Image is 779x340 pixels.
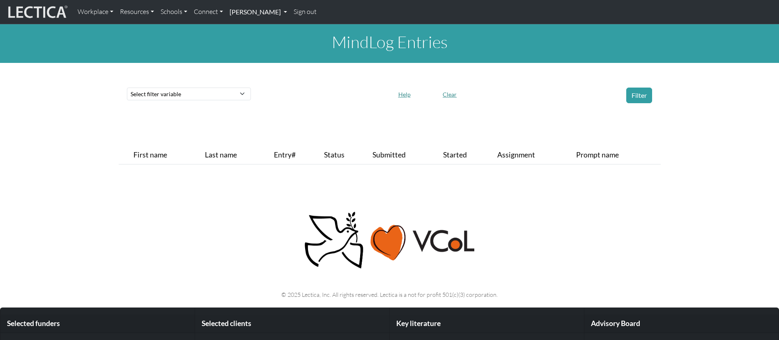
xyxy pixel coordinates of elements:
[369,146,440,164] th: Submitted
[157,3,191,21] a: Schools
[626,88,652,103] button: Filter
[439,88,460,101] button: Clear
[584,315,779,333] div: Advisory Board
[202,146,270,164] th: Last name
[0,315,195,333] div: Selected funders
[494,146,573,164] th: Assignment
[226,3,290,21] a: [PERSON_NAME]
[271,146,321,164] th: Entry#
[395,88,414,101] button: Help
[191,3,226,21] a: Connect
[321,146,369,164] th: Status
[573,146,661,164] th: Prompt name
[302,210,478,270] img: Peace, love, VCoL
[195,315,389,333] div: Selected clients
[6,4,68,20] img: lecticalive
[290,3,320,21] a: Sign out
[440,146,494,164] th: Started
[390,315,584,333] div: Key literature
[395,89,414,98] a: Help
[130,146,202,164] th: First name
[124,290,656,299] p: © 2025 Lectica, Inc. All rights reserved. Lectica is a not for profit 501(c)(3) corporation.
[74,3,117,21] a: Workplace
[117,3,157,21] a: Resources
